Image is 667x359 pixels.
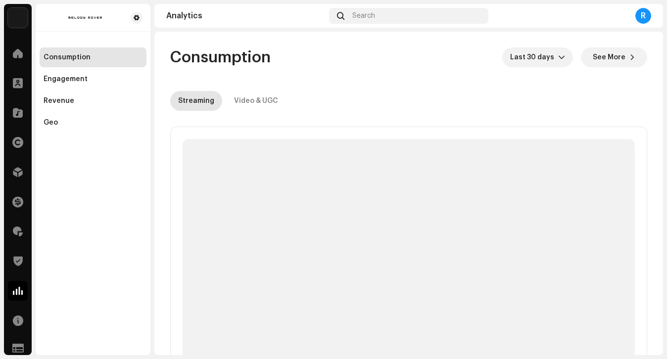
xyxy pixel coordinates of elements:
div: R [635,8,651,24]
img: 34f81ff7-2202-4073-8c5d-62963ce809f3 [8,8,28,28]
img: dd1629f2-61db-4bea-83cc-ae53c4a0e3a5 [44,12,127,24]
div: dropdown trigger [558,47,565,67]
re-m-nav-item: Engagement [40,69,146,89]
div: Streaming [178,91,214,111]
span: Search [352,12,375,20]
re-m-nav-item: Geo [40,113,146,133]
re-m-nav-item: Consumption [40,47,146,67]
button: See More [581,47,647,67]
span: Consumption [170,47,271,67]
div: Video & UGC [234,91,278,111]
re-m-nav-item: Revenue [40,91,146,111]
div: Geo [44,119,58,127]
div: Revenue [44,97,74,105]
span: See More [593,47,625,67]
div: Engagement [44,75,88,83]
div: Analytics [166,12,325,20]
div: Consumption [44,53,91,61]
span: Last 30 days [510,47,558,67]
